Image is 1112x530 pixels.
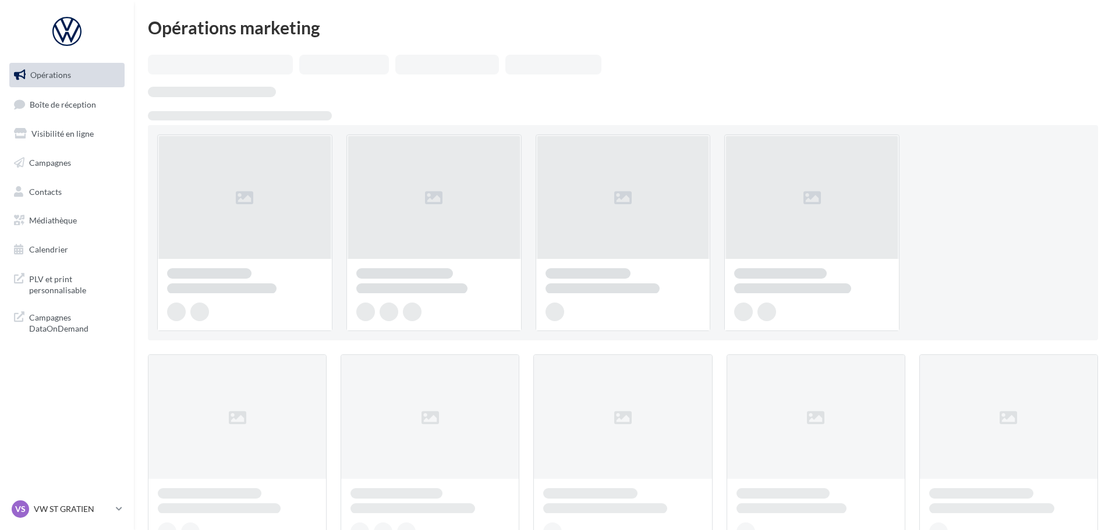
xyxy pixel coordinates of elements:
span: VS [15,503,26,515]
a: Contacts [7,180,127,204]
a: Opérations [7,63,127,87]
span: Boîte de réception [30,99,96,109]
span: Campagnes DataOnDemand [29,310,120,335]
a: Médiathèque [7,208,127,233]
a: Boîte de réception [7,92,127,117]
a: Campagnes [7,151,127,175]
span: PLV et print personnalisable [29,271,120,296]
span: Opérations [30,70,71,80]
a: Visibilité en ligne [7,122,127,146]
span: Calendrier [29,244,68,254]
p: VW ST GRATIEN [34,503,111,515]
span: Visibilité en ligne [31,129,94,138]
span: Campagnes [29,158,71,168]
a: VS VW ST GRATIEN [9,498,125,520]
a: PLV et print personnalisable [7,266,127,301]
a: Calendrier [7,237,127,262]
span: Médiathèque [29,215,77,225]
div: Opérations marketing [148,19,1098,36]
span: Contacts [29,186,62,196]
a: Campagnes DataOnDemand [7,305,127,339]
